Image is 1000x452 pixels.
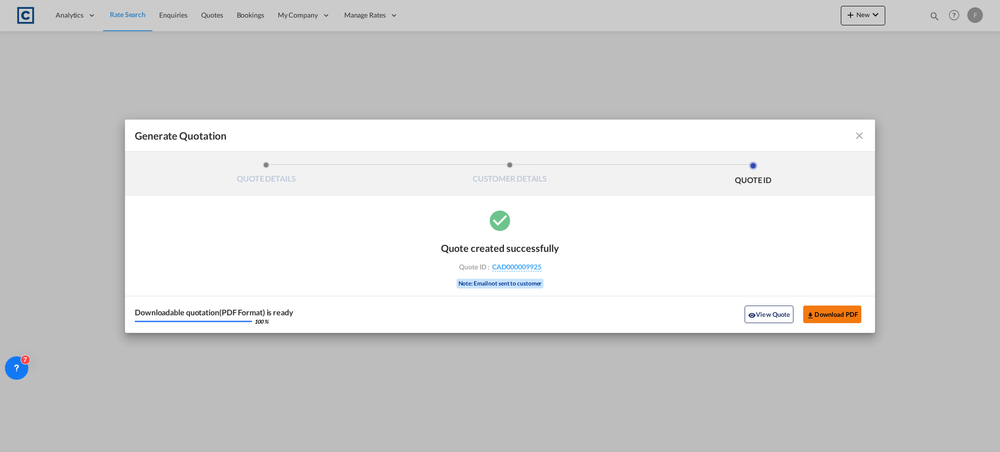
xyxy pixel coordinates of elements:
md-icon: icon-download [807,311,814,319]
span: Generate Quotation [135,129,227,142]
li: QUOTE DETAILS [145,162,388,188]
div: Quote created successfully [441,242,559,254]
div: 100 % [254,319,269,324]
div: Note: Email not sent to customer [457,279,544,288]
li: CUSTOMER DETAILS [388,162,632,188]
md-dialog: Generate QuotationQUOTE ... [125,120,875,333]
div: Downloadable quotation(PDF Format) is ready [135,308,293,316]
div: Quote ID : [443,263,557,271]
button: Download PDF [803,306,861,323]
button: icon-eyeView Quote [745,306,793,323]
md-icon: icon-close fg-AAA8AD cursor m-0 [854,130,865,142]
md-icon: icon-eye [748,311,756,319]
li: QUOTE ID [631,162,875,188]
span: CAD000009925 [492,263,542,271]
md-icon: icon-checkbox-marked-circle [488,208,512,232]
